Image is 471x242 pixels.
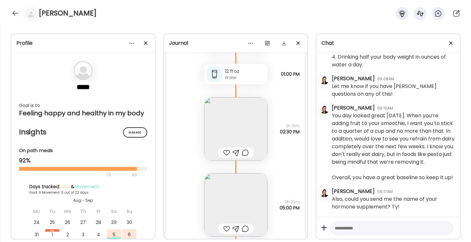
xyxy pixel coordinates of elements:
[320,105,329,114] img: avatars%2FzNSBMsCCYwRWk01rErjyDlvJs7f1
[19,109,147,117] div: Feeling happy and healthy in my body
[26,9,35,18] img: bg-avatar-default.svg
[91,206,106,217] div: Fr
[280,129,300,135] span: 02:30 PM
[332,188,375,195] div: [PERSON_NAME]
[61,217,75,228] div: 26
[332,195,455,211] div: Also, could you send me the name of your hormone supplement? Ty!
[19,147,147,154] div: On path meals
[107,229,121,240] div: 5
[169,39,303,47] div: Journal
[30,229,44,240] div: 31
[225,75,265,81] div: Water
[131,171,138,179] div: 90
[280,123,300,129] span: 2h 15m
[204,97,267,160] img: images%2Fmls5gikZwJfCZifiAnIYr4gr8zN2%2FM8CSUZIksfPQHEBGEKDd%2FIp924K8Bwgiuz601lbEi_240
[76,229,90,240] div: 3
[30,206,44,217] div: Mo
[61,229,75,240] div: 2
[281,71,300,77] span: 01:00 PM
[19,157,147,164] div: 92%
[76,206,90,217] div: Th
[45,229,59,232] div: Sep
[73,61,93,80] img: bg-avatar-default.svg
[91,217,106,228] div: 28
[122,206,137,217] div: Su
[377,76,394,82] div: 09:08AM
[332,104,375,112] div: [PERSON_NAME]
[280,205,300,211] span: 05:00 PM
[91,229,106,240] div: 4
[16,39,150,47] div: Profile
[322,39,455,47] div: Chat
[29,198,137,203] div: Aug - Sep
[61,206,75,217] div: We
[332,75,375,82] div: [PERSON_NAME]
[30,217,44,228] div: 24
[225,68,265,75] div: 12 fl oz
[19,171,130,179] div: 70
[332,82,455,98] div: Let me know if you have [PERSON_NAME] questions on any of this!
[107,206,121,217] div: Sa
[122,229,137,240] div: 6
[19,127,147,137] h2: Insights
[74,183,99,190] span: Movement
[332,112,455,181] div: You day looked great [DATE]. When you’re adding fruit to your smoothie, I want you to stick to a ...
[377,105,393,111] div: 09:10AM
[76,217,90,228] div: 27
[320,75,329,84] img: avatars%2FzNSBMsCCYwRWk01rErjyDlvJs7f1
[45,206,59,217] div: Tu
[45,229,59,240] div: 1
[122,217,137,228] div: 30
[45,217,59,228] div: 25
[60,183,71,190] span: Food
[123,127,147,138] div: Manage
[19,102,147,109] div: Goal is to
[107,217,121,228] div: 29
[29,190,137,195] div: Food: 9 Movement: 5 out of 22 days
[204,173,267,237] img: images%2Fmls5gikZwJfCZifiAnIYr4gr8zN2%2FKJ6DaKjKCNu8reSnUX0W%2F2afcdurPbJ6rjCyCJUp4_240
[29,183,137,190] div: Days tracked: &
[320,188,329,197] img: avatars%2FzNSBMsCCYwRWk01rErjyDlvJs7f1
[39,8,97,18] h4: [PERSON_NAME]
[280,199,300,205] span: 2h 30m
[377,189,393,195] div: 09:17AM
